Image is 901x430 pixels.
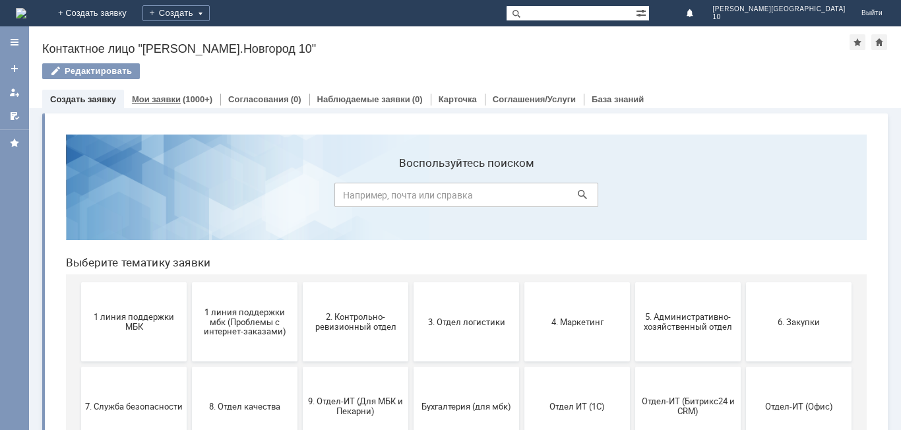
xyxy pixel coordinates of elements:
[247,158,353,237] button: 2. Контрольно-ревизионный отдел
[251,357,349,377] span: Это соглашение не активно!
[30,277,127,287] span: 7. Служба безопасности
[132,94,181,104] a: Мои заявки
[713,5,846,13] span: [PERSON_NAME][GEOGRAPHIC_DATA]
[469,243,575,322] button: Отдел ИТ (1С)
[26,158,131,237] button: 1 линия поддержки МБК
[592,94,644,104] a: База знаний
[580,158,685,237] button: 5. Административно-хозяйственный отдел
[4,58,25,79] a: Создать заявку
[473,361,571,371] span: не актуален
[317,94,410,104] a: Наблюдаемые заявки
[439,94,477,104] a: Карточка
[247,243,353,322] button: 9. Отдел-ИТ (Для МБК и Пекарни)
[362,193,460,202] span: 3. Отдел логистики
[16,8,26,18] a: Перейти на домашнюю страницу
[493,94,576,104] a: Соглашения/Услуги
[30,188,127,208] span: 1 линия поддержки МБК
[691,243,796,322] button: Отдел-ИТ (Офис)
[4,106,25,127] a: Мои согласования
[140,361,238,371] span: Франчайзинг
[291,94,301,104] div: (0)
[137,243,242,322] button: 8. Отдел качества
[358,158,464,237] button: 3. Отдел логистики
[469,158,575,237] button: 4. Маркетинг
[140,183,238,212] span: 1 линия поддержки мбк (Проблемы с интернет-заказами)
[26,327,131,406] button: Финансовый отдел
[691,158,796,237] button: 6. Закупки
[362,277,460,287] span: Бухгалтерия (для мбк)
[279,59,543,83] input: Например, почта или справка
[50,94,116,104] a: Создать заявку
[42,42,850,55] div: Контактное лицо "[PERSON_NAME].Новгород 10"
[580,243,685,322] button: Отдел-ИТ (Битрикс24 и CRM)
[4,82,25,103] a: Мои заявки
[279,32,543,46] label: Воспользуйтесь поиском
[142,5,210,21] div: Создать
[695,277,792,287] span: Отдел-ИТ (Офис)
[636,6,649,18] span: Расширенный поиск
[251,272,349,292] span: 9. Отдел-ИТ (Для МБК и Пекарни)
[358,243,464,322] button: Бухгалтерия (для мбк)
[412,94,423,104] div: (0)
[871,34,887,50] div: Сделать домашней страницей
[584,188,681,208] span: 5. Административно-хозяйственный отдел
[362,352,460,381] span: [PERSON_NAME]. Услуги ИТ для МБК (оформляет L1)
[183,94,212,104] div: (1000+)
[473,193,571,202] span: 4. Маркетинг
[16,8,26,18] img: logo
[137,158,242,237] button: 1 линия поддержки мбк (Проблемы с интернет-заказами)
[30,361,127,371] span: Финансовый отдел
[850,34,865,50] div: Добавить в избранное
[26,243,131,322] button: 7. Служба безопасности
[11,132,811,145] header: Выберите тематику заявки
[713,13,846,21] span: 10
[584,272,681,292] span: Отдел-ИТ (Битрикс24 и CRM)
[228,94,289,104] a: Согласования
[358,327,464,406] button: [PERSON_NAME]. Услуги ИТ для МБК (оформляет L1)
[469,327,575,406] button: не актуален
[473,277,571,287] span: Отдел ИТ (1С)
[137,327,242,406] button: Франчайзинг
[695,193,792,202] span: 6. Закупки
[247,327,353,406] button: Это соглашение не активно!
[140,277,238,287] span: 8. Отдел качества
[251,188,349,208] span: 2. Контрольно-ревизионный отдел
